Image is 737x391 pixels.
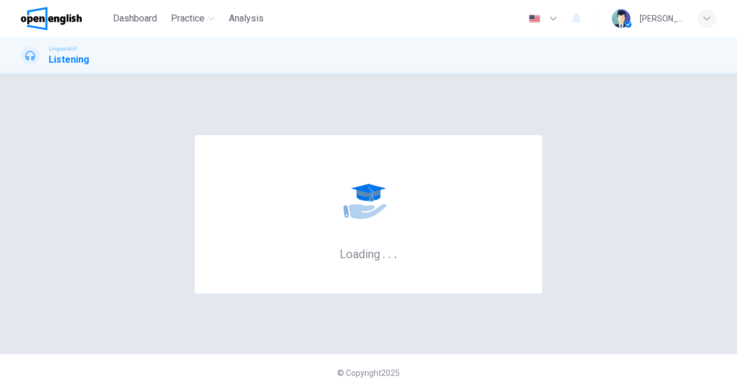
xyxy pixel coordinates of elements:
[21,7,108,30] a: OpenEnglish logo
[49,45,77,53] span: Linguaskill
[113,12,157,26] span: Dashboard
[49,53,89,67] h1: Listening
[337,368,400,378] span: © Copyright 2025
[382,243,386,262] h6: .
[224,8,268,29] button: Analysis
[108,8,162,29] button: Dashboard
[340,246,397,261] h6: Loading
[21,7,82,30] img: OpenEnglish logo
[171,12,205,26] span: Practice
[229,12,264,26] span: Analysis
[612,9,630,28] img: Profile picture
[640,12,684,26] div: [PERSON_NAME]
[393,243,397,262] h6: .
[166,8,220,29] button: Practice
[527,15,542,23] img: en
[388,243,392,262] h6: .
